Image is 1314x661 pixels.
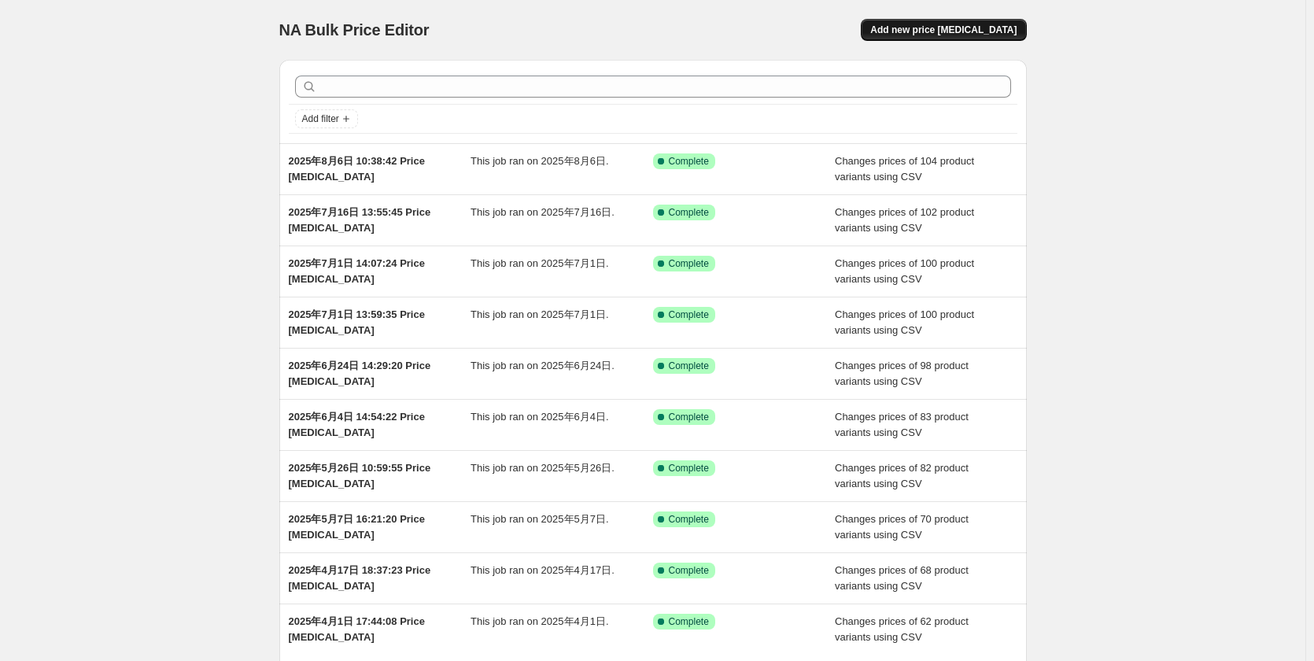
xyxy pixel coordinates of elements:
[471,411,609,423] span: This job ran on 2025年6月4日.
[471,360,615,371] span: This job ran on 2025年6月24日.
[669,615,709,628] span: Complete
[669,360,709,372] span: Complete
[471,462,615,474] span: This job ran on 2025年5月26日.
[471,513,609,525] span: This job ran on 2025年5月7日.
[289,360,431,387] span: 2025年6月24日 14:29:20 Price [MEDICAL_DATA]
[669,462,709,475] span: Complete
[835,155,974,183] span: Changes prices of 104 product variants using CSV
[835,360,969,387] span: Changes prices of 98 product variants using CSV
[835,206,974,234] span: Changes prices of 102 product variants using CSV
[669,257,709,270] span: Complete
[669,513,709,526] span: Complete
[669,564,709,577] span: Complete
[870,24,1017,36] span: Add new price [MEDICAL_DATA]
[835,411,969,438] span: Changes prices of 83 product variants using CSV
[471,206,615,218] span: This job ran on 2025年7月16日.
[471,564,615,576] span: This job ran on 2025年4月17日.
[669,411,709,423] span: Complete
[289,155,425,183] span: 2025年8月6日 10:38:42 Price [MEDICAL_DATA]
[835,615,969,643] span: Changes prices of 62 product variants using CSV
[289,206,431,234] span: 2025年7月16日 13:55:45 Price [MEDICAL_DATA]
[835,257,974,285] span: Changes prices of 100 product variants using CSV
[289,615,425,643] span: 2025年4月1日 17:44:08 Price [MEDICAL_DATA]
[289,513,425,541] span: 2025年5月7日 16:21:20 Price [MEDICAL_DATA]
[289,462,431,489] span: 2025年5月26日 10:59:55 Price [MEDICAL_DATA]
[289,564,431,592] span: 2025年4月17日 18:37:23 Price [MEDICAL_DATA]
[289,411,425,438] span: 2025年6月4日 14:54:22 Price [MEDICAL_DATA]
[279,21,430,39] span: NA Bulk Price Editor
[835,564,969,592] span: Changes prices of 68 product variants using CSV
[669,308,709,321] span: Complete
[835,308,974,336] span: Changes prices of 100 product variants using CSV
[471,257,609,269] span: This job ran on 2025年7月1日.
[289,308,425,336] span: 2025年7月1日 13:59:35 Price [MEDICAL_DATA]
[302,113,339,125] span: Add filter
[861,19,1026,41] button: Add new price [MEDICAL_DATA]
[471,155,609,167] span: This job ran on 2025年8月6日.
[295,109,358,128] button: Add filter
[669,155,709,168] span: Complete
[835,462,969,489] span: Changes prices of 82 product variants using CSV
[471,308,609,320] span: This job ran on 2025年7月1日.
[835,513,969,541] span: Changes prices of 70 product variants using CSV
[669,206,709,219] span: Complete
[289,257,425,285] span: 2025年7月1日 14:07:24 Price [MEDICAL_DATA]
[471,615,609,627] span: This job ran on 2025年4月1日.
